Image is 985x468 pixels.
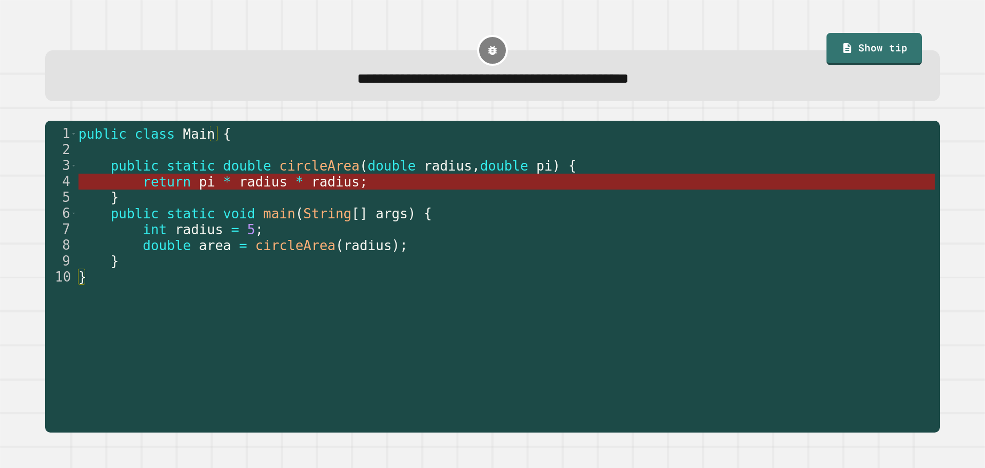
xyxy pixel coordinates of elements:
[311,174,360,190] span: radius
[344,238,392,253] span: radius
[45,190,77,205] div: 5
[111,158,159,174] span: public
[536,158,552,174] span: pi
[239,238,247,253] span: =
[167,206,215,221] span: static
[45,174,77,190] div: 4
[247,222,255,237] span: 5
[71,158,76,174] span: Toggle code folding, rows 3 through 5
[199,174,215,190] span: pi
[45,269,77,285] div: 10
[223,158,271,174] span: double
[480,158,528,174] span: double
[45,221,77,237] div: 7
[167,158,215,174] span: static
[280,158,360,174] span: circleArea
[45,205,77,221] div: 6
[231,222,240,237] span: =
[143,238,191,253] span: double
[263,206,295,221] span: main
[143,222,167,237] span: int
[111,206,159,221] span: public
[199,238,231,253] span: area
[78,126,127,142] span: public
[175,222,223,237] span: radius
[45,126,77,142] div: 1
[368,158,416,174] span: double
[45,158,77,174] div: 3
[45,253,77,269] div: 9
[143,174,191,190] span: return
[424,158,472,174] span: radius
[376,206,408,221] span: args
[135,126,175,142] span: class
[71,126,76,142] span: Toggle code folding, rows 1 through 10
[183,126,215,142] span: Main
[223,206,255,221] span: void
[304,206,352,221] span: String
[826,33,922,66] a: Show tip
[71,205,76,221] span: Toggle code folding, rows 6 through 9
[239,174,287,190] span: radius
[255,238,336,253] span: circleArea
[45,237,77,253] div: 8
[45,142,77,158] div: 2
